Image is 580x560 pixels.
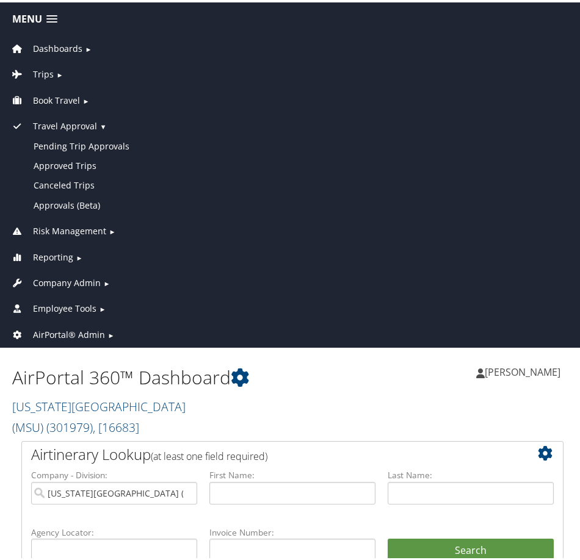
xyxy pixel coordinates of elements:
span: Company Admin [33,274,101,287]
a: Dashboards [9,40,82,52]
span: (at least one field required) [151,447,267,461]
a: Risk Management [9,223,106,234]
span: ► [107,328,114,337]
span: Employee Tools [33,300,96,313]
span: , [ 16683 ] [93,417,139,433]
span: ► [56,68,63,77]
label: Last Name: [388,467,554,479]
a: Travel Approval [9,118,97,129]
a: Book Travel [9,92,80,104]
a: Company Admin [9,275,101,286]
label: First Name: [209,467,375,479]
label: Invoice Number: [209,524,375,536]
span: ( 301979 ) [46,417,93,433]
span: ► [109,224,115,234]
span: AirPortal® Admin [33,326,105,339]
span: ▼ [100,120,106,129]
a: [PERSON_NAME] [476,351,573,388]
a: Employee Tools [9,300,96,312]
h2: Airtinerary Lookup [31,442,509,462]
h1: AirPortal 360™ Dashboard [12,362,292,388]
label: Company - Division: [31,467,197,479]
span: ► [85,42,92,51]
span: Book Travel [33,92,80,105]
span: [PERSON_NAME] [485,363,560,376]
span: ► [99,302,106,311]
a: Menu [6,7,63,27]
a: Reporting [9,249,73,260]
a: AirPortal® Admin [9,326,105,338]
a: Trips [9,66,54,77]
span: Risk Management [33,222,106,235]
span: ► [82,94,89,103]
span: ► [103,276,110,285]
span: Trips [33,65,54,79]
span: ► [76,251,82,260]
span: Dashboards [33,40,82,53]
a: [US_STATE][GEOGRAPHIC_DATA] (MSU) [12,396,186,433]
span: Menu [12,11,42,23]
span: Travel Approval [33,117,97,131]
label: Agency Locator: [31,524,197,536]
span: Reporting [33,248,73,262]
